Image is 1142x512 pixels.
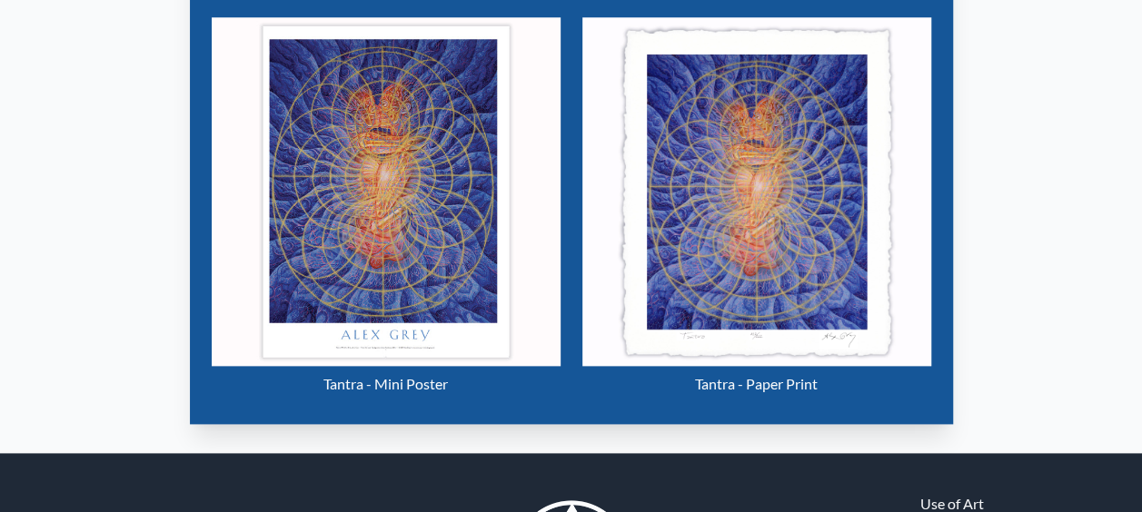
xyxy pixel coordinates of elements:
img: Tantra - Mini Poster [212,17,561,366]
a: Tantra - Mini Poster [212,17,561,402]
div: Tantra - Mini Poster [212,366,561,402]
img: Tantra - Paper Print [582,17,931,366]
div: Tantra - Paper Print [582,366,931,402]
a: Tantra - Paper Print [582,17,931,402]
